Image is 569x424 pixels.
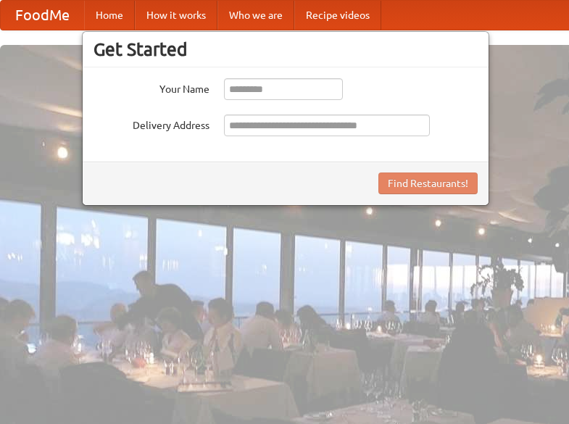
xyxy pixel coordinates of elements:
[1,1,84,30] a: FoodMe
[94,78,209,96] label: Your Name
[94,38,478,60] h3: Get Started
[217,1,294,30] a: Who we are
[294,1,381,30] a: Recipe videos
[378,172,478,194] button: Find Restaurants!
[84,1,135,30] a: Home
[94,115,209,133] label: Delivery Address
[135,1,217,30] a: How it works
